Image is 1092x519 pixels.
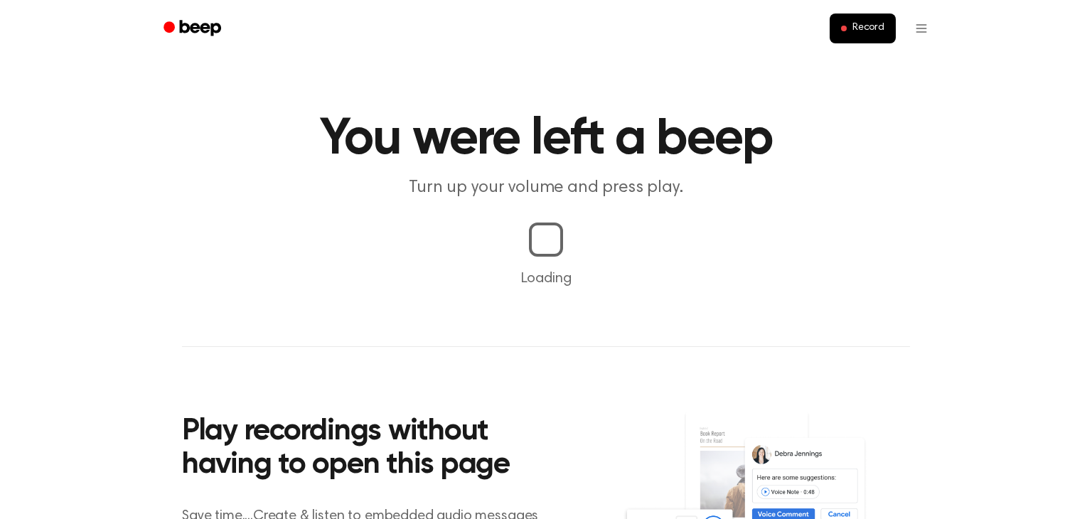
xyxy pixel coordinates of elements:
h1: You were left a beep [182,114,910,165]
button: Open menu [904,11,938,46]
span: Record [852,22,884,35]
p: Turn up your volume and press play. [273,176,819,200]
a: Beep [154,15,234,43]
h2: Play recordings without having to open this page [182,415,565,483]
button: Record [830,14,896,43]
p: Loading [17,268,1075,289]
